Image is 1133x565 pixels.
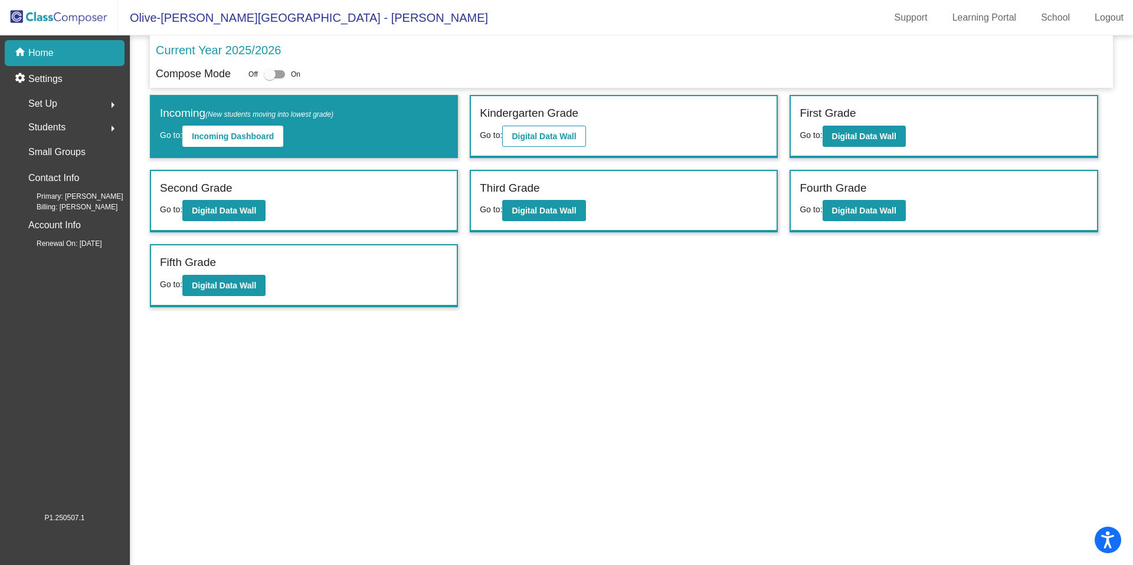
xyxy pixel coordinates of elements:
a: School [1032,8,1079,27]
span: Go to: [160,280,182,289]
button: Digital Data Wall [823,126,906,147]
a: Support [885,8,937,27]
label: Second Grade [160,180,233,197]
span: (New students moving into lowest grade) [205,110,333,119]
b: Digital Data Wall [192,281,256,290]
span: Set Up [28,96,57,112]
button: Digital Data Wall [182,275,266,296]
button: Digital Data Wall [823,200,906,221]
span: Students [28,119,66,136]
p: Small Groups [28,144,86,160]
span: On [291,69,300,80]
p: Account Info [28,217,81,234]
span: Go to: [160,130,182,140]
button: Incoming Dashboard [182,126,283,147]
label: Fifth Grade [160,254,216,271]
mat-icon: arrow_right [106,98,120,112]
b: Digital Data Wall [512,132,576,141]
span: Primary: [PERSON_NAME] [18,191,123,202]
mat-icon: settings [14,72,28,86]
b: Digital Data Wall [512,206,576,215]
p: Home [28,46,54,60]
label: Third Grade [480,180,539,197]
p: Current Year 2025/2026 [156,41,281,59]
span: Go to: [800,205,822,214]
label: Kindergarten Grade [480,105,578,122]
b: Digital Data Wall [832,206,896,215]
span: Billing: [PERSON_NAME] [18,202,117,212]
div: Fetched school contacts [978,471,1117,482]
p: Compose Mode [156,66,231,82]
p: Contact Info [28,170,79,186]
div: Successfully fetched renewal date [978,503,1117,514]
b: Digital Data Wall [192,206,256,215]
mat-icon: arrow_right [106,121,120,136]
mat-icon: home [14,46,28,60]
span: Off [248,69,258,80]
label: Fourth Grade [800,180,866,197]
b: Incoming Dashboard [192,132,274,141]
button: Digital Data Wall [502,200,585,221]
button: Digital Data Wall [502,126,585,147]
button: Digital Data Wall [182,200,266,221]
span: Go to: [480,130,502,140]
div: user authenticated [978,535,1117,546]
span: Go to: [160,205,182,214]
a: Logout [1085,8,1133,27]
span: Renewal On: [DATE] [18,238,101,249]
span: Go to: [480,205,502,214]
label: First Grade [800,105,856,122]
label: Incoming [160,105,333,122]
a: Learning Portal [943,8,1026,27]
span: Go to: [800,130,822,140]
span: Olive-[PERSON_NAME][GEOGRAPHIC_DATA] - [PERSON_NAME] [118,8,488,27]
b: Digital Data Wall [832,132,896,141]
p: Settings [28,72,63,86]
